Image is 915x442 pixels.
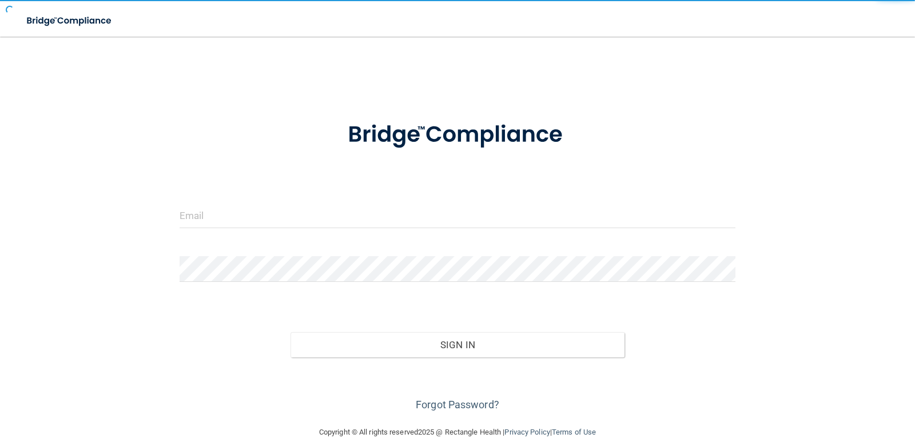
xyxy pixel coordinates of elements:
input: Email [180,202,736,228]
a: Privacy Policy [504,428,550,436]
img: bridge_compliance_login_screen.278c3ca4.svg [17,9,122,33]
a: Terms of Use [552,428,596,436]
img: bridge_compliance_login_screen.278c3ca4.svg [324,105,591,165]
button: Sign In [291,332,624,357]
a: Forgot Password? [416,399,499,411]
